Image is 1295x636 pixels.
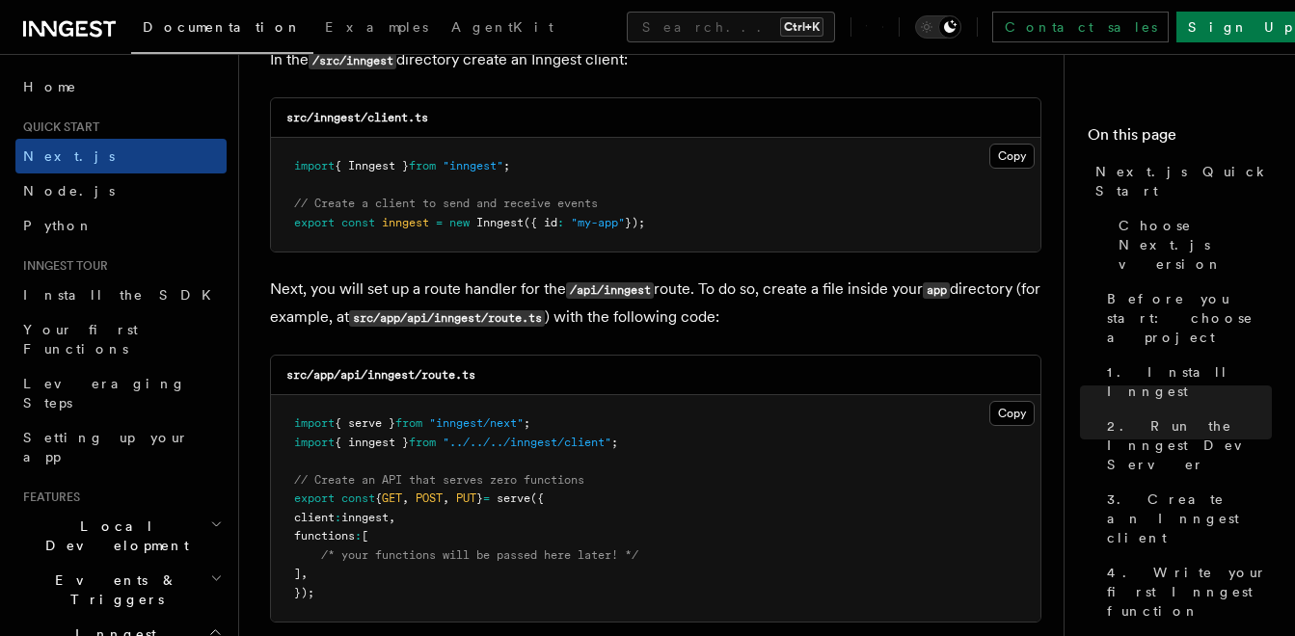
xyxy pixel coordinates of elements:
[294,491,335,505] span: export
[1111,208,1272,281] a: Choose Next.js version
[451,19,553,35] span: AgentKit
[992,12,1169,42] a: Contact sales
[1088,154,1272,208] a: Next.js Quick Start
[270,46,1041,74] p: In the directory create an Inngest client:
[476,491,483,505] span: }
[1099,281,1272,355] a: Before you start: choose a project
[1119,216,1272,274] span: Choose Next.js version
[341,216,375,229] span: const
[335,511,341,524] span: :
[23,218,94,233] span: Python
[566,282,654,299] code: /api/inngest
[309,53,396,69] code: /src/inngest
[409,159,436,172] span: from
[286,111,428,124] code: src/inngest/client.ts
[131,6,313,54] a: Documentation
[15,258,108,274] span: Inngest tour
[1107,563,1272,621] span: 4. Write your first Inngest function
[23,148,115,164] span: Next.js
[1099,482,1272,555] a: 3. Create an Inngest client
[402,491,409,505] span: ,
[503,159,510,172] span: ;
[15,420,227,474] a: Setting up your app
[395,416,422,430] span: from
[1099,409,1272,482] a: 2. Run the Inngest Dev Server
[349,310,545,327] code: src/app/api/inngest/route.ts
[1107,490,1272,547] span: 3. Create an Inngest client
[355,529,362,543] span: :
[15,517,210,555] span: Local Development
[23,77,77,96] span: Home
[286,368,475,382] code: src/app/api/inngest/route.ts
[780,17,823,37] kbd: Ctrl+K
[436,216,443,229] span: =
[341,511,389,524] span: inngest
[409,436,436,449] span: from
[294,159,335,172] span: import
[571,216,625,229] span: "my-app"
[294,529,355,543] span: functions
[524,216,557,229] span: ({ id
[989,401,1035,426] button: Copy
[443,436,611,449] span: "../../../inngest/client"
[143,19,302,35] span: Documentation
[301,567,308,580] span: ,
[625,216,645,229] span: });
[23,287,223,303] span: Install the SDK
[335,416,395,430] span: { serve }
[15,509,227,563] button: Local Development
[15,490,80,505] span: Features
[1088,123,1272,154] h4: On this page
[443,491,449,505] span: ,
[15,563,227,617] button: Events & Triggers
[382,491,402,505] span: GET
[335,159,409,172] span: { Inngest }
[440,6,565,52] a: AgentKit
[325,19,428,35] span: Examples
[15,570,210,609] span: Events & Triggers
[476,216,524,229] span: Inngest
[1107,289,1272,347] span: Before you start: choose a project
[497,491,530,505] span: serve
[294,436,335,449] span: import
[611,436,618,449] span: ;
[524,416,530,430] span: ;
[443,159,503,172] span: "inngest"
[294,416,335,430] span: import
[23,430,189,464] span: Setting up your app
[15,312,227,366] a: Your first Functions
[294,216,335,229] span: export
[362,529,368,543] span: [
[341,491,375,505] span: const
[389,511,395,524] span: ,
[294,511,335,524] span: client
[15,119,99,135] span: Quick start
[1107,362,1272,401] span: 1. Install Inngest
[1107,416,1272,474] span: 2. Run the Inngest Dev Server
[1095,162,1272,200] span: Next.js Quick Start
[15,366,227,420] a: Leveraging Steps
[429,416,524,430] span: "inngest/next"
[557,216,564,229] span: :
[23,183,115,199] span: Node.js
[294,586,314,599] span: });
[321,548,638,562] span: /* your functions will be passed here later! */
[335,436,409,449] span: { inngest }
[989,144,1035,169] button: Copy
[382,216,429,229] span: inngest
[15,69,227,104] a: Home
[923,282,950,299] code: app
[15,208,227,243] a: Python
[416,491,443,505] span: POST
[1099,555,1272,628] a: 4. Write your first Inngest function
[270,276,1041,331] p: Next, you will set up a route handler for the route. To do so, create a file inside your director...
[23,322,138,357] span: Your first Functions
[456,491,476,505] span: PUT
[15,173,227,208] a: Node.js
[449,216,470,229] span: new
[627,12,835,42] button: Search...Ctrl+K
[294,197,598,210] span: // Create a client to send and receive events
[313,6,440,52] a: Examples
[15,278,227,312] a: Install the SDK
[530,491,544,505] span: ({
